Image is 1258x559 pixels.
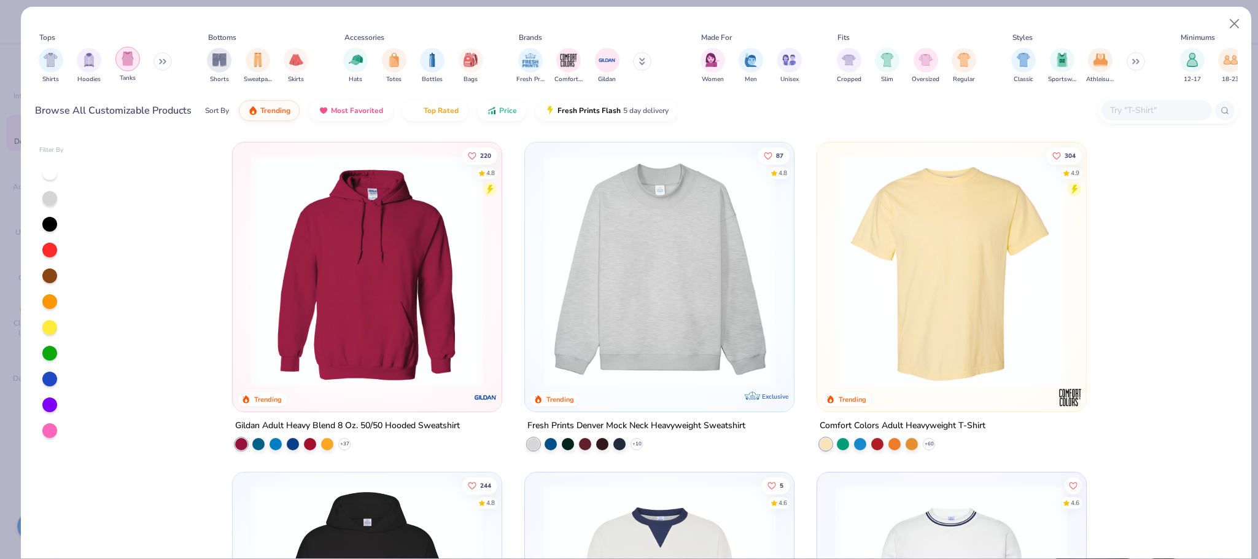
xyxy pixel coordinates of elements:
[1011,48,1036,84] div: filter for Classic
[82,53,96,67] img: Hoodies Image
[343,48,368,84] button: filter button
[880,53,894,67] img: Slim Image
[207,48,231,84] button: filter button
[777,48,802,84] button: filter button
[1065,477,1082,494] button: Like
[875,48,899,84] div: filter for Slim
[912,48,939,84] button: filter button
[486,168,495,178] div: 4.8
[39,48,63,84] div: filter for Shirts
[39,32,55,43] div: Tops
[1181,32,1215,43] div: Minimums
[420,48,445,84] div: filter for Bottles
[42,75,59,84] span: Shirts
[1222,75,1239,84] span: 18-23
[260,106,290,115] span: Trending
[459,48,483,84] div: filter for Bags
[1086,48,1114,84] div: filter for Athleisure
[1012,32,1033,43] div: Styles
[1048,48,1076,84] div: filter for Sportswear
[284,48,308,84] div: filter for Skirts
[115,47,140,83] div: filter for Tanks
[382,48,406,84] div: filter for Totes
[464,53,477,67] img: Bags Image
[912,48,939,84] div: filter for Oversized
[35,103,192,118] div: Browse All Customizable Products
[309,100,392,121] button: Most Favorited
[208,32,236,43] div: Bottoms
[536,100,678,121] button: Fresh Prints Flash5 day delivery
[77,75,101,84] span: Hoodies
[1017,53,1031,67] img: Classic Image
[519,32,542,43] div: Brands
[235,418,460,434] div: Gildan Adult Heavy Blend 8 Oz. 50/50 Hooded Sweatshirt
[44,53,58,67] img: Shirts Image
[952,48,976,84] div: filter for Regular
[1086,75,1114,84] span: Athleisure
[1224,53,1238,67] img: 18-23 Image
[516,48,545,84] div: filter for Fresh Prints
[557,106,621,115] span: Fresh Prints Flash
[632,440,642,448] span: + 10
[210,75,229,84] span: Shorts
[1014,75,1033,84] span: Classic
[1093,53,1108,67] img: Athleisure Image
[1180,48,1205,84] div: filter for 12-17
[778,168,787,178] div: 4.8
[881,75,893,84] span: Slim
[598,75,616,84] span: Gildan
[462,477,497,494] button: Like
[402,100,468,121] button: Top Rated
[462,147,497,164] button: Like
[918,53,933,67] img: Oversized Image
[521,51,540,69] img: Fresh Prints Image
[289,53,303,67] img: Skirts Image
[559,51,578,69] img: Comfort Colors Image
[1184,75,1201,84] span: 12-17
[554,48,583,84] button: filter button
[244,75,272,84] span: Sweatpants
[77,48,101,84] div: filter for Hoodies
[115,48,140,84] button: filter button
[875,48,899,84] button: filter button
[387,53,401,67] img: Totes Image
[953,75,975,84] span: Regular
[780,482,783,488] span: 5
[244,48,272,84] div: filter for Sweatpants
[239,100,300,121] button: Trending
[1109,103,1203,117] input: Try "T-Shirt"
[464,75,478,84] span: Bags
[516,48,545,84] button: filter button
[744,53,758,67] img: Men Image
[1218,48,1243,84] button: filter button
[701,48,725,84] button: filter button
[77,48,101,84] button: filter button
[761,477,790,494] button: Like
[527,418,745,434] div: Fresh Prints Denver Mock Neck Heavyweight Sweatshirt
[248,106,258,115] img: trending.gif
[205,105,229,116] div: Sort By
[425,53,439,67] img: Bottles Image
[554,48,583,84] div: filter for Comfort Colors
[478,100,526,121] button: Price
[837,48,861,84] div: filter for Cropped
[780,75,799,84] span: Unisex
[623,104,669,118] span: 5 day delivery
[912,75,939,84] span: Oversized
[480,482,491,488] span: 244
[480,152,491,158] span: 220
[837,32,850,43] div: Fits
[422,75,443,84] span: Bottles
[499,106,517,115] span: Price
[349,53,363,67] img: Hats Image
[284,48,308,84] button: filter button
[598,51,616,69] img: Gildan Image
[745,75,757,84] span: Men
[349,75,362,84] span: Hats
[739,48,763,84] button: filter button
[705,53,720,67] img: Women Image
[1055,53,1069,67] img: Sportswear Image
[739,48,763,84] div: filter for Men
[486,498,495,507] div: 4.8
[762,393,788,401] span: Exclusive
